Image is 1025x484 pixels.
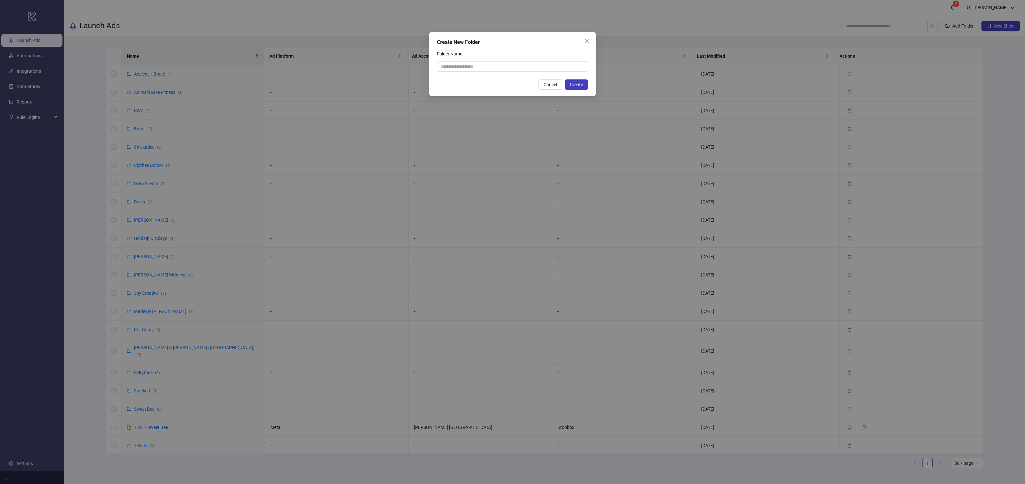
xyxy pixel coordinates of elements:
span: Cancel [544,82,557,87]
div: Create New Folder [437,38,588,46]
label: Folder Name [437,49,466,59]
button: Close [582,36,592,46]
input: Name Folder Name [437,62,588,72]
button: Cancel [538,79,562,90]
span: close [584,38,589,44]
span: Create [570,82,583,87]
button: Create [565,79,588,90]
